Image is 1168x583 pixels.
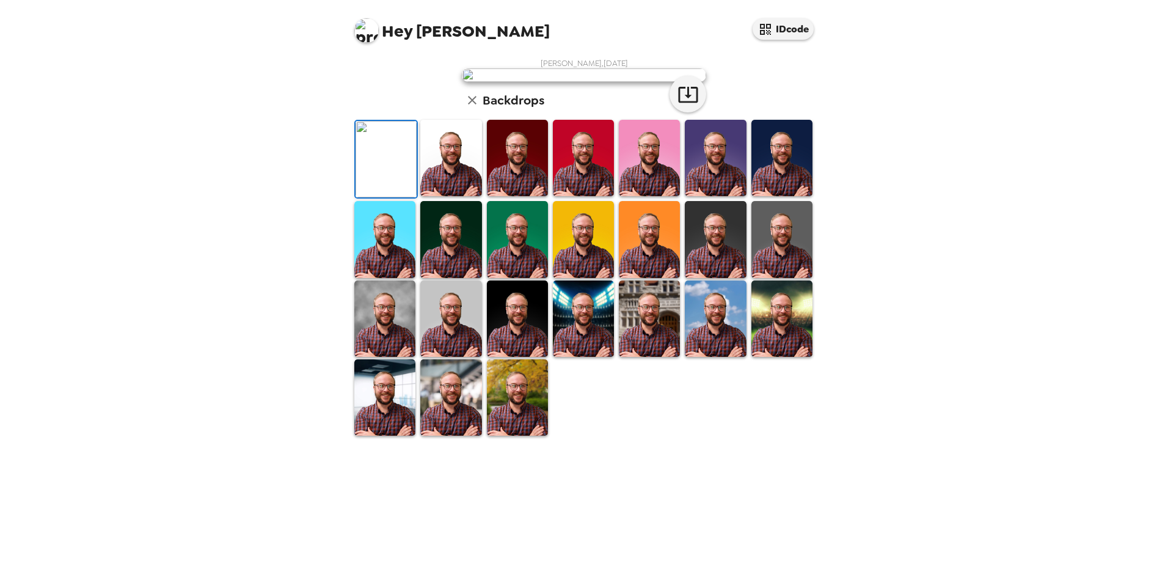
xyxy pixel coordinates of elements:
[753,18,814,40] button: IDcode
[483,90,544,110] h6: Backdrops
[541,58,628,68] span: [PERSON_NAME] , [DATE]
[354,18,379,43] img: profile pic
[382,20,412,42] span: Hey
[354,12,550,40] span: [PERSON_NAME]
[462,68,706,82] img: user
[356,121,417,197] img: Original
